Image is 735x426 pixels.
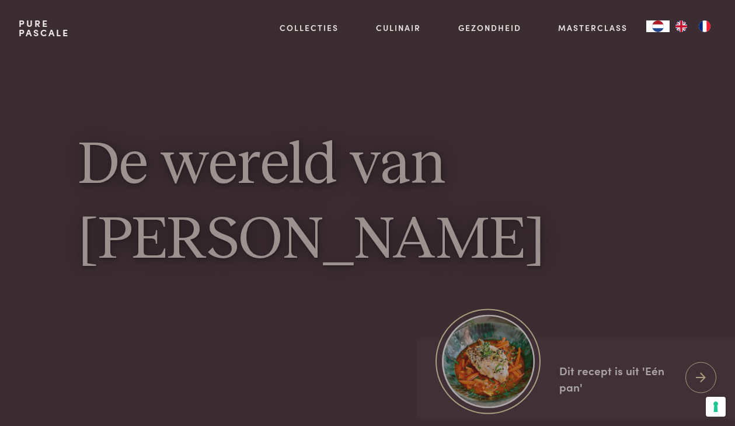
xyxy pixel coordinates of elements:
h1: De wereld van [PERSON_NAME] [78,129,657,278]
div: Language [646,20,670,32]
aside: Language selected: Nederlands [646,20,716,32]
button: Uw voorkeuren voor toestemming voor trackingtechnologieën [706,397,726,417]
ul: Language list [670,20,716,32]
a: Gezondheid [458,22,521,34]
a: PurePascale [19,19,69,37]
a: NL [646,20,670,32]
div: Dit recept is uit 'Eén pan' [559,362,676,395]
a: FR [693,20,716,32]
a: Culinair [376,22,421,34]
a: Collecties [280,22,339,34]
a: https://admin.purepascale.com/wp-content/uploads/2025/08/home_recept_link.jpg Dit recept is uit '... [417,338,735,418]
a: Masterclass [558,22,628,34]
a: EN [670,20,693,32]
img: https://admin.purepascale.com/wp-content/uploads/2025/08/home_recept_link.jpg [442,315,535,408]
